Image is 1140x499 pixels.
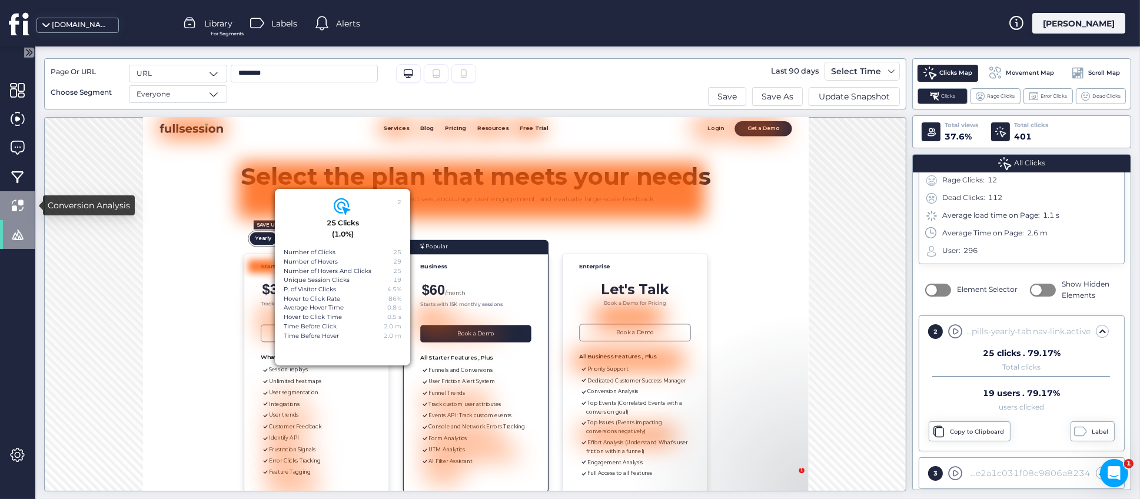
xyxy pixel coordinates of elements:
div: 4.5% [387,285,401,294]
div: Last 90 days [768,62,822,81]
div: 37.6% [945,130,978,143]
div: Total clicks [1014,121,1048,130]
a: Book a Demo [471,353,659,382]
span: Average Time on Page: [942,228,1024,239]
span: Dead Clicks: [942,192,985,204]
div: div#single-page.container-fluid.px-lg-5 section#page-content.mt-5.container-fluid.px-0 div.row.mt... [965,467,1091,480]
div: 67 [199,458,224,483]
div: 19 users . 79.17% [983,389,1061,397]
span: Rage Clicks [987,92,1015,100]
span: Clicks Map [939,68,972,78]
button: Save [708,87,746,106]
span: Alerts [336,17,360,30]
div: Total views [945,121,978,130]
span: Dedicated Customer Success Manager [755,442,922,453]
span: SAVE UP TO 20% [188,175,270,191]
span: All Starter Features , Plus [471,402,594,414]
div: [DOMAIN_NAME] [52,19,111,31]
button: Monthly [227,195,282,218]
div: 40 [455,314,480,339]
div: div.w-auto div#pricing-plan-pills.d-inline-flex.mb-3.p-1 ul#pills-tab.nav.nav-pills li.nav-item b... [965,325,1091,338]
div: Label [1092,427,1111,437]
span: $60 [473,280,513,306]
span: Movement Map [1006,68,1055,78]
div: 54 [494,327,519,351]
div: 25 Clicks [327,218,359,229]
span: Rage Clicks: [942,175,985,186]
span: /month [513,292,547,304]
span: For Segments [211,30,244,38]
span: Enterprise [741,248,793,259]
div: 25 clicks . 79.17% [983,349,1061,357]
div: Conversion Analysis [43,195,135,215]
span: Session replays [214,424,280,434]
iframe: Intercom live chat [1100,459,1128,487]
span: /month [242,292,277,303]
span: Dead Clicks [1092,92,1121,100]
span: Everyone [137,89,170,100]
span: Track up to 5K monthly sessions [200,312,338,322]
div: 2 [928,324,943,339]
div: 26 [755,310,780,334]
div: 2 [167,230,191,255]
div: 19 [393,275,401,285]
div: 0.5 s [387,312,401,322]
div: Number of Clicks [284,248,335,257]
span: 1 [1124,459,1134,468]
div: 25 [393,248,401,257]
span: All Clicks [1014,158,1045,169]
span: Book a Demo for Pricing [741,310,930,323]
span: Clicks [941,92,955,100]
span: Average load time on Page: [942,210,1040,221]
span: Update Snapshot [819,90,890,103]
div: 2.6 m [1027,228,1048,239]
div: 16 [453,347,477,371]
div: 64 [466,458,491,483]
span: User Friction Alert System [485,444,598,454]
div: Hover to Click Time [284,312,342,322]
div: 53 [188,314,212,339]
div: 12 [988,175,997,186]
div: users clicked [999,405,1045,410]
div: 4 [212,230,237,255]
button: Yearly [181,195,227,218]
span: Save [717,90,737,103]
span: Scroll Map [1088,68,1120,78]
div: 3 [928,466,943,481]
div: 2.0 m [384,322,401,331]
span: User: [942,245,960,257]
div: 401 [1014,130,1048,143]
div: Unique Session Clicks [284,275,350,285]
div: 296 [963,245,978,257]
div: 1.1 s [1043,210,1059,221]
div: P. of Visitor Clicks [284,285,336,294]
span: Conversion Analysis [755,461,840,471]
div: 2.0 m [384,331,401,341]
div: 0.8 s [387,303,401,312]
div: 12 [185,347,210,371]
span: Integrations [214,482,266,493]
span: Element Selector [957,284,1018,295]
div: 112 [988,192,1002,204]
span: Save As [762,90,793,103]
span: Funnels and Conversions [485,424,594,435]
div: 15 [720,386,745,411]
div: (1.0%) [332,229,354,240]
div: Number of Hovers And Clicks [284,267,371,276]
span: Priority Support [755,423,824,433]
span: $32 [202,280,242,305]
span: What’s included [200,402,278,413]
a: Book a Demo [741,351,930,381]
span: Track custom user attributes [485,483,608,493]
a: Book a Demo [200,352,389,382]
button: Save As [752,87,803,106]
div: Copy to Clipboard [950,427,1007,437]
span: Labels [271,17,297,30]
button: Update Snapshot [809,87,900,106]
div: 2 [397,198,401,207]
div: Total clicks [1003,365,1041,370]
div: 29 [393,257,401,267]
div: Choose Segment [51,87,121,98]
div: Number of Hovers [284,257,338,267]
div: 86% [388,294,401,304]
